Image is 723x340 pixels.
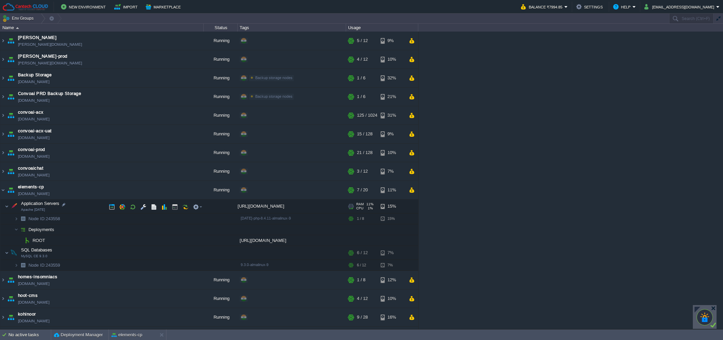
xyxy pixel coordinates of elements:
img: AMDAwAAAACH5BAEAAAAALAAAAAABAAEAAAICRAEAOw== [18,235,22,246]
span: Apache [DATE] [21,208,45,212]
span: [PERSON_NAME] [18,34,57,41]
div: Status [204,24,237,32]
div: 9% [381,125,403,143]
a: [DOMAIN_NAME] [18,190,49,197]
div: Running [204,144,238,162]
div: 10% [381,144,403,162]
img: AMDAwAAAACH5BAEAAAAALAAAAAABAAEAAAICRAEAOw== [6,181,16,199]
div: 7% [381,162,403,181]
button: Settings [576,3,605,11]
span: Backup storage nodes [255,94,293,98]
div: 31% [381,106,403,125]
button: Env Groups [2,14,36,23]
a: [PERSON_NAME]-prod [18,53,67,60]
a: SQL DatabasesMySQL CE 9.3.0 [20,247,53,252]
img: AMDAwAAAACH5BAEAAAAALAAAAAABAAEAAAICRAEAOw== [14,260,18,270]
span: [DOMAIN_NAME] [18,78,49,85]
img: AMDAwAAAACH5BAEAAAAALAAAAAABAAEAAAICRAEAOw== [0,181,6,199]
div: 7 / 20 [357,181,368,199]
div: 15% [381,200,403,213]
span: 9.3.0-almalinux-9 [241,263,268,267]
span: MySQL CE 9.3.0 [21,254,47,258]
img: AMDAwAAAACH5BAEAAAAALAAAAAABAAEAAAICRAEAOw== [22,235,32,246]
img: AMDAwAAAACH5BAEAAAAALAAAAAABAAEAAAICRAEAOw== [0,271,6,289]
div: 15 / 128 [357,125,373,143]
img: AMDAwAAAACH5BAEAAAAALAAAAAABAAEAAAICRAEAOw== [9,246,19,260]
a: [DOMAIN_NAME] [18,318,49,324]
div: Running [204,32,238,50]
img: Cantech Cloud [2,3,48,11]
div: 10% [381,50,403,69]
div: 4 / 12 [357,50,368,69]
div: 12% [381,271,403,289]
a: [DOMAIN_NAME] [18,299,49,306]
img: AMDAwAAAACH5BAEAAAAALAAAAAABAAEAAAICRAEAOw== [6,50,16,69]
button: Import [114,3,140,11]
div: Usage [346,24,418,32]
button: elements-cp [112,332,142,338]
div: Running [204,308,238,326]
div: 21 / 128 [357,144,373,162]
a: [DOMAIN_NAME] [18,134,49,141]
img: AMDAwAAAACH5BAEAAAAALAAAAAABAAEAAAICRAEAOw== [6,69,16,87]
div: 1 / 6 [357,69,365,87]
a: hoot-cms [18,292,38,299]
a: [PERSON_NAME][DOMAIN_NAME] [18,60,82,67]
span: SQL Databases [20,247,53,253]
img: AMDAwAAAACH5BAEAAAAALAAAAAABAAEAAAICRAEAOw== [6,125,16,143]
div: 10% [381,289,403,308]
img: AMDAwAAAACH5BAEAAAAALAAAAAABAAEAAAICRAEAOw== [6,289,16,308]
img: AMDAwAAAACH5BAEAAAAALAAAAAABAAEAAAICRAEAOw== [0,289,6,308]
img: AMDAwAAAACH5BAEAAAAALAAAAAABAAEAAAICRAEAOw== [6,162,16,181]
img: AMDAwAAAACH5BAEAAAAALAAAAAABAAEAAAICRAEAOw== [14,224,18,235]
a: homes-insomniacs [18,273,58,280]
div: 6 / 12 [357,246,368,260]
img: AMDAwAAAACH5BAEAAAAALAAAAAABAAEAAAICRAEAOw== [6,106,16,125]
a: convoai-acx [18,109,44,116]
img: AMDAwAAAACH5BAEAAAAALAAAAAABAAEAAAICRAEAOw== [6,308,16,326]
img: AMDAwAAAACH5BAEAAAAALAAAAAABAAEAAAICRAEAOw== [6,88,16,106]
a: [DOMAIN_NAME] [18,116,49,122]
img: AMDAwAAAACH5BAEAAAAALAAAAAABAAEAAAICRAEAOw== [0,144,6,162]
a: convoaichat [18,165,43,172]
a: Convoai PRD Backup Storage [18,90,81,97]
a: convoai-acx-uat [18,128,52,134]
div: [URL][DOMAIN_NAME] [238,235,346,246]
img: AMDAwAAAACH5BAEAAAAALAAAAAABAAEAAAICRAEAOw== [0,308,6,326]
span: Application Servers [20,201,60,206]
a: convoai-prod [18,146,45,153]
div: Running [204,125,238,143]
div: 11% [381,181,403,199]
a: ROOT [32,238,46,243]
span: [DOMAIN_NAME] [18,97,49,104]
a: Deployments [28,227,55,232]
span: CPU [356,206,363,210]
div: 7% [381,260,403,270]
button: [EMAIL_ADDRESS][DOMAIN_NAME] [644,3,716,11]
div: 6 / 12 [357,260,366,270]
img: AMDAwAAAACH5BAEAAAAALAAAAAABAAEAAAICRAEAOw== [6,271,16,289]
span: 1% [366,206,373,210]
div: 15% [381,213,403,224]
img: AMDAwAAAACH5BAEAAAAALAAAAAABAAEAAAICRAEAOw== [18,213,28,224]
img: AMDAwAAAACH5BAEAAAAALAAAAAABAAEAAAICRAEAOw== [18,260,28,270]
div: Running [204,50,238,69]
button: New Environment [61,3,108,11]
img: AMDAwAAAACH5BAEAAAAALAAAAAABAAEAAAICRAEAOw== [6,32,16,50]
div: Running [204,271,238,289]
img: AMDAwAAAACH5BAEAAAAALAAAAAABAAEAAAICRAEAOw== [0,69,6,87]
a: [DOMAIN_NAME] [18,172,49,178]
div: [URL][DOMAIN_NAME] [238,200,346,213]
img: AMDAwAAAACH5BAEAAAAALAAAAAABAAEAAAICRAEAOw== [0,162,6,181]
a: Node ID:243559 [28,262,61,268]
div: 125 / 1024 [357,106,377,125]
a: kohinoor [18,311,36,318]
div: Running [204,106,238,125]
a: [PERSON_NAME][DOMAIN_NAME] [18,41,82,48]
